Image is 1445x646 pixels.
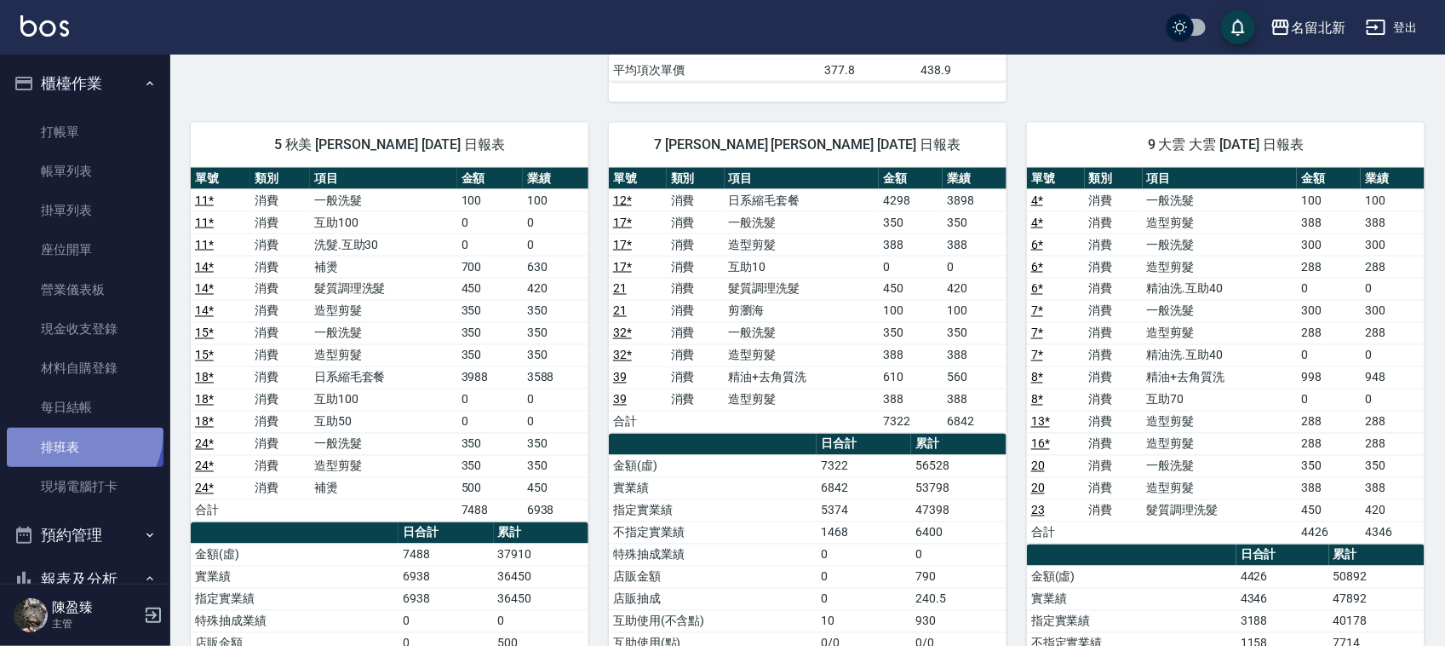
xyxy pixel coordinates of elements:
[523,300,588,322] td: 350
[250,300,310,322] td: 消費
[1143,433,1298,455] td: 造型剪髮
[667,256,725,278] td: 消費
[820,59,916,81] td: 377.8
[457,455,523,477] td: 350
[523,411,588,433] td: 0
[457,278,523,300] td: 450
[523,455,588,477] td: 350
[943,300,1006,322] td: 100
[1236,545,1329,567] th: 日合計
[911,522,1006,544] td: 6400
[1297,234,1361,256] td: 300
[1031,504,1045,517] a: 23
[879,234,943,256] td: 388
[494,588,588,610] td: 36450
[1027,566,1236,588] td: 金額(虛)
[1027,522,1085,544] td: 合計
[879,168,943,190] th: 金額
[879,366,943,389] td: 610
[667,234,725,256] td: 消費
[457,366,523,389] td: 3988
[310,411,457,433] td: 互助50
[191,499,250,522] td: 合計
[667,300,725,322] td: 消費
[609,499,817,522] td: 指定實業績
[1297,522,1361,544] td: 4426
[191,610,399,632] td: 特殊抽成業績
[609,411,667,433] td: 合計
[1027,168,1425,545] table: a dense table
[310,433,457,455] td: 一般洗髮
[1085,433,1143,455] td: 消費
[7,112,163,152] a: 打帳單
[457,389,523,411] td: 0
[879,256,943,278] td: 0
[1329,610,1425,632] td: 40178
[1361,344,1425,366] td: 0
[1143,411,1298,433] td: 造型剪髮
[943,168,1006,190] th: 業績
[1143,278,1298,300] td: 精油洗.互助40
[1297,366,1361,389] td: 998
[1085,322,1143,344] td: 消費
[250,189,310,211] td: 消費
[613,304,627,318] a: 21
[310,300,457,322] td: 造型剪髮
[1297,344,1361,366] td: 0
[1085,344,1143,366] td: 消費
[943,256,1006,278] td: 0
[667,344,725,366] td: 消費
[191,168,588,522] table: a dense table
[1361,366,1425,389] td: 948
[1085,455,1143,477] td: 消費
[1085,189,1143,211] td: 消費
[523,344,588,366] td: 350
[667,389,725,411] td: 消費
[609,455,817,477] td: 金額(虛)
[457,411,523,433] td: 0
[523,189,588,211] td: 100
[250,278,310,300] td: 消費
[1143,300,1298,322] td: 一般洗髮
[817,588,911,610] td: 0
[7,191,163,230] a: 掛單列表
[7,152,163,191] a: 帳單列表
[523,322,588,344] td: 350
[943,389,1006,411] td: 388
[1085,211,1143,234] td: 消費
[523,389,588,411] td: 0
[1361,168,1425,190] th: 業績
[250,344,310,366] td: 消費
[879,189,943,211] td: 4298
[250,455,310,477] td: 消費
[943,278,1006,300] td: 420
[609,544,817,566] td: 特殊抽成業績
[7,388,163,427] a: 每日結帳
[1297,300,1361,322] td: 300
[523,256,588,278] td: 630
[667,189,725,211] td: 消費
[1361,433,1425,455] td: 288
[1361,234,1425,256] td: 300
[1085,499,1143,522] td: 消費
[250,211,310,234] td: 消費
[310,189,457,211] td: 一般洗髮
[1031,482,1045,495] a: 20
[1361,389,1425,411] td: 0
[725,344,880,366] td: 造型剪髮
[457,477,523,499] td: 500
[1297,455,1361,477] td: 350
[1085,300,1143,322] td: 消費
[1143,366,1298,389] td: 精油+去角質洗
[725,168,880,190] th: 項目
[523,499,588,522] td: 6938
[879,322,943,344] td: 350
[1297,211,1361,234] td: 388
[609,477,817,499] td: 實業績
[310,322,457,344] td: 一般洗髮
[14,598,48,632] img: Person
[1143,389,1298,411] td: 互助70
[1297,278,1361,300] td: 0
[609,522,817,544] td: 不指定實業績
[211,136,568,153] span: 5 秋美 [PERSON_NAME] [DATE] 日報表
